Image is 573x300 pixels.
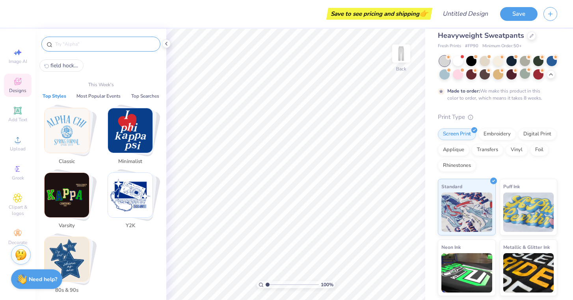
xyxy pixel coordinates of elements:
[436,6,494,22] input: Untitled Design
[45,108,89,153] img: Classic
[438,43,461,50] span: Fresh Prints
[39,59,84,72] button: field hockey0
[472,144,503,156] div: Transfers
[40,92,69,100] button: Top Styles
[500,7,538,21] button: Save
[54,222,80,230] span: Varsity
[117,158,143,166] span: Minimalist
[39,237,99,297] button: Stack Card Button 80s & 90s
[117,222,143,230] span: Y2K
[74,92,123,100] button: Most Popular Events
[321,281,333,288] span: 100 %
[39,172,99,233] button: Stack Card Button Varsity
[9,87,26,94] span: Designs
[530,144,549,156] div: Foil
[29,276,57,283] strong: Need help?
[503,243,550,251] span: Metallic & Glitter Ink
[503,253,554,293] img: Metallic & Glitter Ink
[441,182,462,191] span: Standard
[419,9,428,18] span: 👉
[54,287,80,294] span: 80s & 90s
[45,173,89,217] img: Varsity
[441,253,492,293] img: Neon Ink
[8,239,27,246] span: Decorate
[503,182,520,191] span: Puff Ink
[438,113,557,122] div: Print Type
[9,58,27,65] span: Image AI
[129,92,162,100] button: Top Searches
[438,160,476,172] div: Rhinestones
[441,193,492,232] img: Standard
[482,43,522,50] span: Minimum Order: 50 +
[50,62,79,69] span: field hockey
[438,128,476,140] div: Screen Print
[88,81,114,88] p: This Week's
[45,237,89,281] img: 80s & 90s
[478,128,516,140] div: Embroidery
[103,172,162,233] button: Stack Card Button Y2K
[108,108,153,153] img: Minimalist
[438,144,469,156] div: Applique
[4,204,32,217] span: Clipart & logos
[8,117,27,123] span: Add Text
[54,40,155,48] input: Try "Alpha"
[465,43,478,50] span: # FP90
[441,243,461,251] span: Neon Ink
[12,175,24,181] span: Greek
[506,144,528,156] div: Vinyl
[39,108,99,169] button: Stack Card Button Classic
[518,128,556,140] div: Digital Print
[393,46,409,61] img: Back
[103,108,162,169] button: Stack Card Button Minimalist
[108,173,153,217] img: Y2K
[447,87,544,102] div: We make this product in this color to order, which means it takes 8 weeks.
[54,158,80,166] span: Classic
[503,193,554,232] img: Puff Ink
[10,146,26,152] span: Upload
[447,88,480,94] strong: Made to order:
[396,65,406,72] div: Back
[328,8,430,20] div: Save to see pricing and shipping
